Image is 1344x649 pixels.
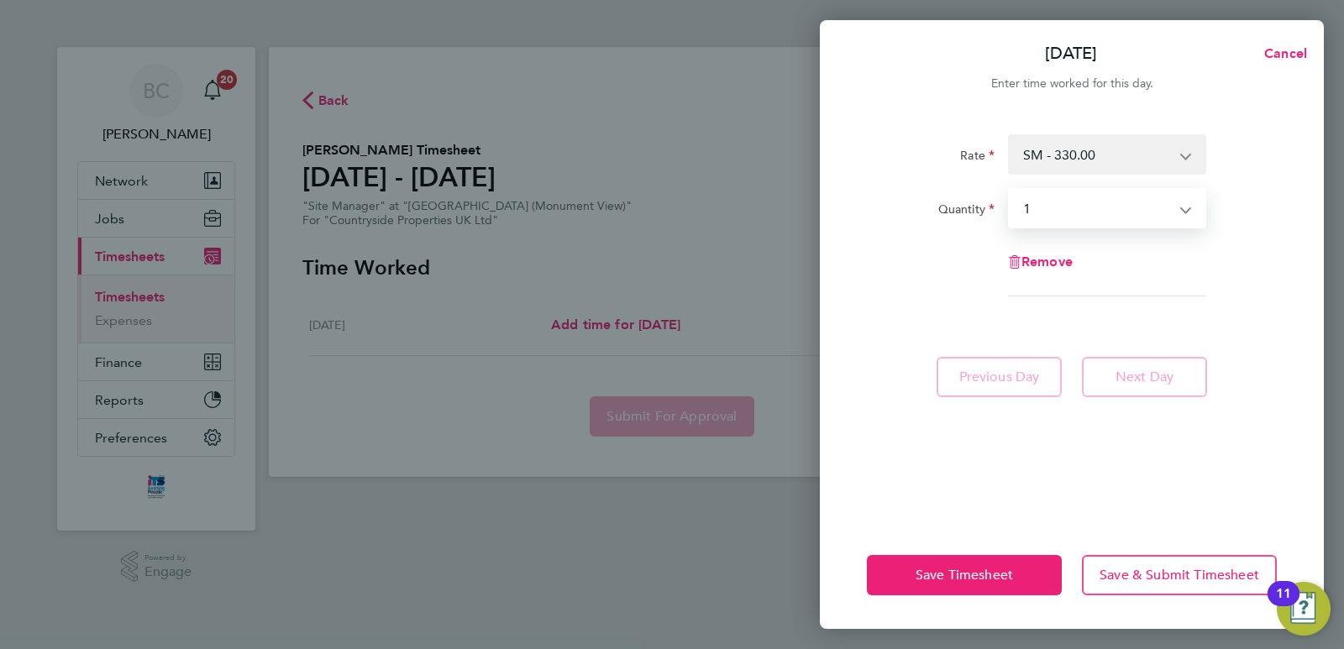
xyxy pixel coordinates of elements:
[1082,555,1277,595] button: Save & Submit Timesheet
[1008,255,1073,269] button: Remove
[1259,45,1307,61] span: Cancel
[1237,37,1324,71] button: Cancel
[1277,582,1331,636] button: Open Resource Center, 11 new notifications
[916,567,1013,584] span: Save Timesheet
[960,148,995,168] label: Rate
[1045,42,1097,65] p: [DATE]
[938,202,995,222] label: Quantity
[820,74,1324,94] div: Enter time worked for this day.
[1100,567,1259,584] span: Save & Submit Timesheet
[1276,594,1291,615] div: 11
[867,555,1062,595] button: Save Timesheet
[1021,254,1073,270] span: Remove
